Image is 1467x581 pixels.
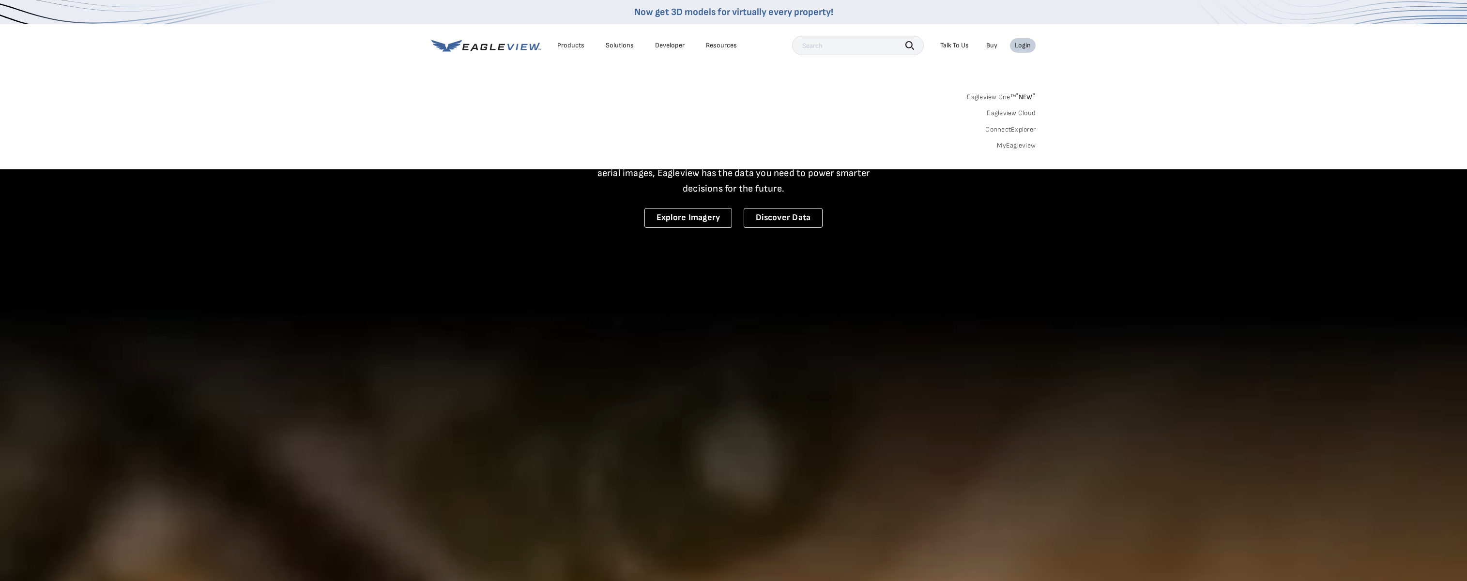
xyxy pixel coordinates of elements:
[644,208,733,228] a: Explore Imagery
[985,125,1036,134] a: ConnectExplorer
[706,41,737,50] div: Resources
[940,41,969,50] div: Talk To Us
[997,141,1036,150] a: MyEagleview
[606,41,634,50] div: Solutions
[1016,93,1036,101] span: NEW
[1015,41,1031,50] div: Login
[744,208,823,228] a: Discover Data
[987,109,1036,118] a: Eagleview Cloud
[986,41,997,50] a: Buy
[967,90,1036,101] a: Eagleview One™*NEW*
[655,41,685,50] a: Developer
[792,36,924,55] input: Search
[585,150,882,196] p: A new era starts here. Built on more than 3.5 billion high-resolution aerial images, Eagleview ha...
[634,6,833,18] a: Now get 3D models for virtually every property!
[557,41,584,50] div: Products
